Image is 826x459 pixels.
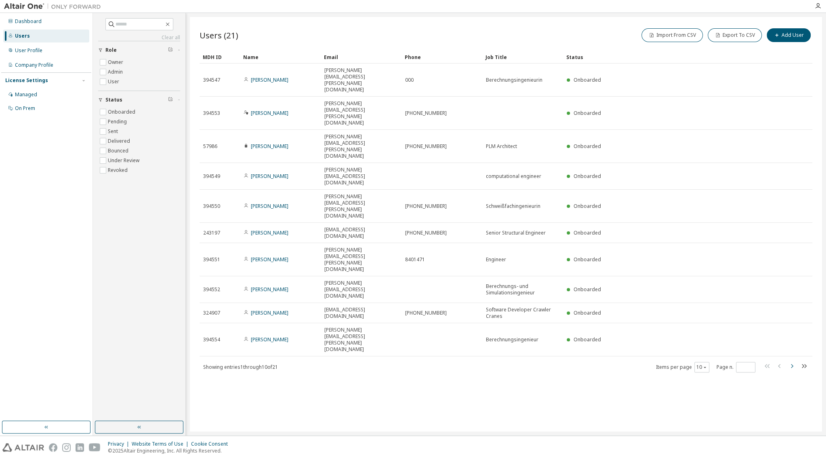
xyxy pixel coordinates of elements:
div: Managed [15,91,37,98]
span: 394550 [203,203,220,209]
a: [PERSON_NAME] [251,229,288,236]
span: Schweißfachingenieurin [486,203,540,209]
img: facebook.svg [49,443,57,452]
label: Owner [108,57,125,67]
span: [PHONE_NUMBER] [405,310,447,316]
span: Berechnungs- und Simulationsingenieur [486,283,559,296]
span: Users (21) [200,30,238,41]
span: Onboarded [574,229,601,236]
span: PLM Architect [486,143,517,150]
div: Email [324,51,398,63]
span: computational engineer [486,173,541,180]
button: Status [98,91,180,109]
a: [PERSON_NAME] [251,336,288,343]
span: [PERSON_NAME][EMAIL_ADDRESS][PERSON_NAME][DOMAIN_NAME] [324,67,398,93]
span: [PERSON_NAME][EMAIL_ADDRESS][DOMAIN_NAME] [324,280,398,299]
span: Clear filter [168,97,173,103]
div: Cookie Consent [191,441,233,447]
a: [PERSON_NAME] [251,256,288,263]
label: Admin [108,67,124,77]
a: [PERSON_NAME] [251,143,288,150]
span: [PERSON_NAME][EMAIL_ADDRESS][PERSON_NAME][DOMAIN_NAME] [324,100,398,126]
span: [EMAIL_ADDRESS][DOMAIN_NAME] [324,226,398,239]
span: 324907 [203,310,220,316]
span: 394551 [203,256,220,263]
img: altair_logo.svg [2,443,44,452]
img: Altair One [4,2,105,11]
div: Website Terms of Use [132,441,191,447]
span: 394553 [203,110,220,116]
span: Page n. [717,362,755,372]
label: User [108,77,121,87]
span: [PERSON_NAME][EMAIL_ADDRESS][PERSON_NAME][DOMAIN_NAME] [324,133,398,159]
button: Add User [767,28,811,42]
span: 394552 [203,286,220,293]
span: Engineer [486,256,506,263]
span: Senior Structural Engineer [486,230,546,236]
div: User Profile [15,47,42,54]
div: Job Title [486,51,560,63]
span: Onboarded [574,173,601,180]
div: Status [566,51,770,63]
span: Onboarded [574,336,601,343]
span: 8401471 [405,256,425,263]
a: [PERSON_NAME] [251,110,288,116]
a: [PERSON_NAME] [251,76,288,83]
span: 000 [405,77,414,83]
label: Pending [108,117,128,127]
label: Delivered [108,136,132,146]
span: [PHONE_NUMBER] [405,230,447,236]
label: Onboarded [108,107,137,117]
span: [PERSON_NAME][EMAIL_ADDRESS][PERSON_NAME][DOMAIN_NAME] [324,247,398,273]
label: Under Review [108,156,141,165]
span: [PERSON_NAME][EMAIL_ADDRESS][PERSON_NAME][DOMAIN_NAME] [324,193,398,219]
div: Privacy [108,441,132,447]
label: Revoked [108,165,129,175]
a: Clear all [98,34,180,41]
span: Onboarded [574,309,601,316]
div: Company Profile [15,62,53,68]
span: Onboarded [574,203,601,209]
span: Onboarded [574,286,601,293]
div: License Settings [5,77,48,84]
span: 394547 [203,77,220,83]
span: Clear filter [168,47,173,53]
span: Showing entries 1 through 10 of 21 [203,364,278,370]
span: Berechnungsingenieur [486,336,538,343]
div: Phone [405,51,479,63]
span: Status [105,97,122,103]
span: Role [105,47,117,53]
a: [PERSON_NAME] [251,173,288,180]
span: 57986 [203,143,217,150]
span: Software Developer Crawler Cranes [486,307,559,319]
img: youtube.svg [89,443,101,452]
img: instagram.svg [62,443,71,452]
button: Export To CSV [708,28,762,42]
span: Items per page [656,362,709,372]
span: Berechnungsingenieurin [486,77,542,83]
span: [PHONE_NUMBER] [405,203,447,209]
span: Onboarded [574,256,601,263]
span: [PHONE_NUMBER] [405,143,447,150]
span: 394554 [203,336,220,343]
span: Onboarded [574,110,601,116]
a: [PERSON_NAME] [251,309,288,316]
div: Dashboard [15,18,42,25]
a: [PERSON_NAME] [251,286,288,293]
label: Sent [108,127,120,136]
img: linkedin.svg [76,443,84,452]
div: Name [243,51,317,63]
span: [EMAIL_ADDRESS][DOMAIN_NAME] [324,307,398,319]
span: Onboarded [574,143,601,150]
span: [PHONE_NUMBER] [405,110,447,116]
p: © 2025 Altair Engineering, Inc. All Rights Reserved. [108,447,233,454]
button: 10 [696,364,707,370]
div: MDH ID [203,51,237,63]
span: 394549 [203,173,220,180]
label: Bounced [108,146,130,156]
button: Import From CSV [641,28,703,42]
span: [PERSON_NAME][EMAIL_ADDRESS][PERSON_NAME][DOMAIN_NAME] [324,327,398,353]
a: [PERSON_NAME] [251,203,288,209]
button: Role [98,41,180,59]
span: 243197 [203,230,220,236]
